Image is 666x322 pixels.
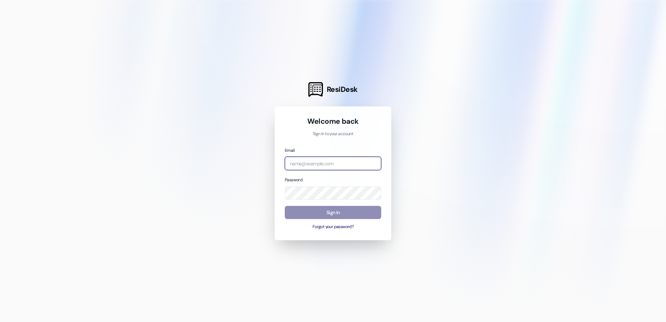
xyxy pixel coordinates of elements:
h1: Welcome back [285,116,381,126]
label: Email [285,148,294,153]
span: ResiDesk [327,85,358,94]
img: ResiDesk Logo [308,82,323,97]
p: Sign in to your account [285,131,381,137]
button: Forgot your password? [285,224,381,230]
input: name@example.com [285,157,381,170]
button: Sign In [285,206,381,219]
label: Password [285,177,302,183]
